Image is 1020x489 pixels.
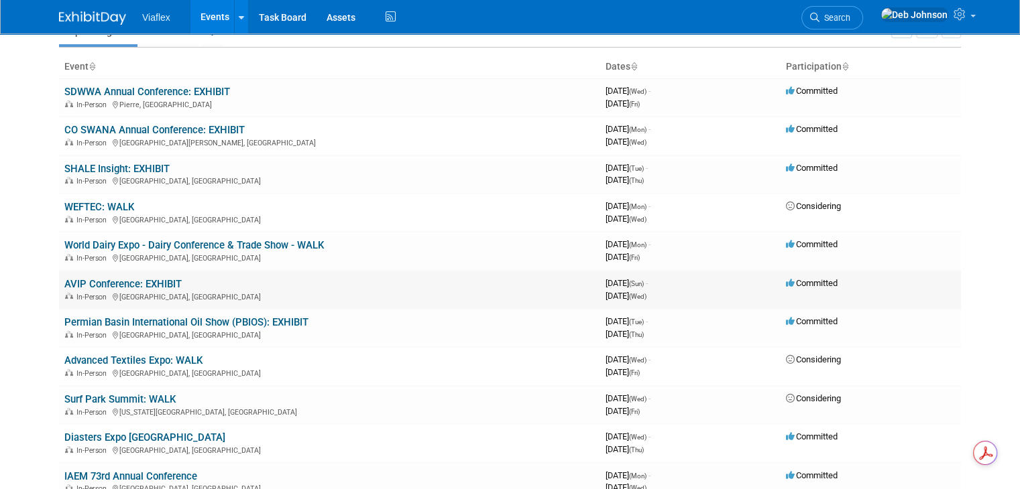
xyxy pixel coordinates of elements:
a: CO SWANA Annual Conference: EXHIBIT [64,124,245,136]
span: In-Person [76,177,111,186]
span: (Mon) [629,203,646,210]
span: (Tue) [629,165,644,172]
span: [DATE] [606,354,650,364]
span: - [646,163,648,173]
a: Sort by Participation Type [842,61,848,72]
span: [DATE] [606,163,648,173]
span: - [648,124,650,134]
span: In-Person [76,408,111,417]
span: In-Person [76,216,111,224]
span: (Thu) [629,446,644,453]
span: (Wed) [629,216,646,223]
span: Viaflex [142,12,170,23]
span: [DATE] [606,431,650,441]
span: - [646,278,648,288]
span: (Mon) [629,241,646,249]
span: Committed [786,316,838,326]
a: Permian Basin International Oil Show (PBIOS): EXHIBIT [64,316,308,328]
img: ExhibitDay [59,11,126,25]
a: Sort by Event Name [89,61,95,72]
img: In-Person Event [65,408,73,415]
th: Participation [781,56,961,78]
img: Deb Johnson [881,7,948,22]
a: Advanced Textiles Expo: WALK [64,354,203,366]
div: [GEOGRAPHIC_DATA], [GEOGRAPHIC_DATA] [64,444,595,455]
span: In-Person [76,139,111,147]
span: [DATE] [606,444,644,454]
span: - [648,354,650,364]
img: In-Person Event [65,139,73,145]
span: [DATE] [606,124,650,134]
span: Committed [786,239,838,249]
th: Event [59,56,600,78]
img: In-Person Event [65,100,73,107]
span: [DATE] [606,201,650,211]
a: IAEM 73rd Annual Conference [64,470,197,482]
div: [GEOGRAPHIC_DATA], [GEOGRAPHIC_DATA] [64,214,595,224]
span: (Thu) [629,177,644,184]
img: In-Person Event [65,293,73,299]
a: SDWWA Annual Conference: EXHIBIT [64,86,230,98]
a: Surf Park Summit: WALK [64,393,176,405]
span: [DATE] [606,367,640,377]
span: (Wed) [629,139,646,146]
div: [GEOGRAPHIC_DATA], [GEOGRAPHIC_DATA] [64,291,595,301]
span: (Sun) [629,280,644,287]
span: Committed [786,470,838,480]
span: In-Person [76,446,111,455]
span: [DATE] [606,86,650,96]
img: In-Person Event [65,254,73,261]
div: [GEOGRAPHIC_DATA], [GEOGRAPHIC_DATA] [64,367,595,378]
span: [DATE] [606,239,650,249]
span: (Wed) [629,356,646,364]
span: (Wed) [629,88,646,95]
span: Committed [786,431,838,441]
img: In-Person Event [65,216,73,222]
span: Committed [786,163,838,173]
span: Considering [786,354,841,364]
img: In-Person Event [65,331,73,338]
img: In-Person Event [65,446,73,453]
span: In-Person [76,331,111,340]
span: (Mon) [629,126,646,133]
span: [DATE] [606,316,648,326]
th: Dates [600,56,781,78]
span: Considering [786,201,841,211]
span: - [646,316,648,326]
div: [GEOGRAPHIC_DATA], [GEOGRAPHIC_DATA] [64,175,595,186]
span: (Wed) [629,395,646,403]
span: [DATE] [606,137,646,147]
div: [US_STATE][GEOGRAPHIC_DATA], [GEOGRAPHIC_DATA] [64,406,595,417]
span: In-Person [76,369,111,378]
span: [DATE] [606,252,640,262]
span: Committed [786,86,838,96]
span: [DATE] [606,393,650,403]
span: In-Person [76,293,111,301]
span: - [648,393,650,403]
span: (Mon) [629,472,646,480]
div: [GEOGRAPHIC_DATA], [GEOGRAPHIC_DATA] [64,252,595,263]
img: In-Person Event [65,177,73,184]
div: Pierre, [GEOGRAPHIC_DATA] [64,98,595,109]
span: (Fri) [629,408,640,415]
a: AVIP Conference: EXHIBIT [64,278,182,290]
span: Considering [786,393,841,403]
span: Search [819,13,850,23]
span: (Thu) [629,331,644,338]
span: (Wed) [629,293,646,300]
a: WEFTEC: WALK [64,201,134,213]
span: Committed [786,278,838,288]
img: In-Person Event [65,369,73,376]
a: Sort by Start Date [630,61,637,72]
span: - [648,239,650,249]
span: - [648,201,650,211]
a: Search [801,6,863,29]
span: - [648,470,650,480]
span: [DATE] [606,175,644,185]
span: (Fri) [629,100,640,108]
span: (Tue) [629,318,644,326]
a: Diasters Expo [GEOGRAPHIC_DATA] [64,431,225,443]
span: [DATE] [606,98,640,109]
span: [DATE] [606,406,640,416]
span: In-Person [76,254,111,263]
